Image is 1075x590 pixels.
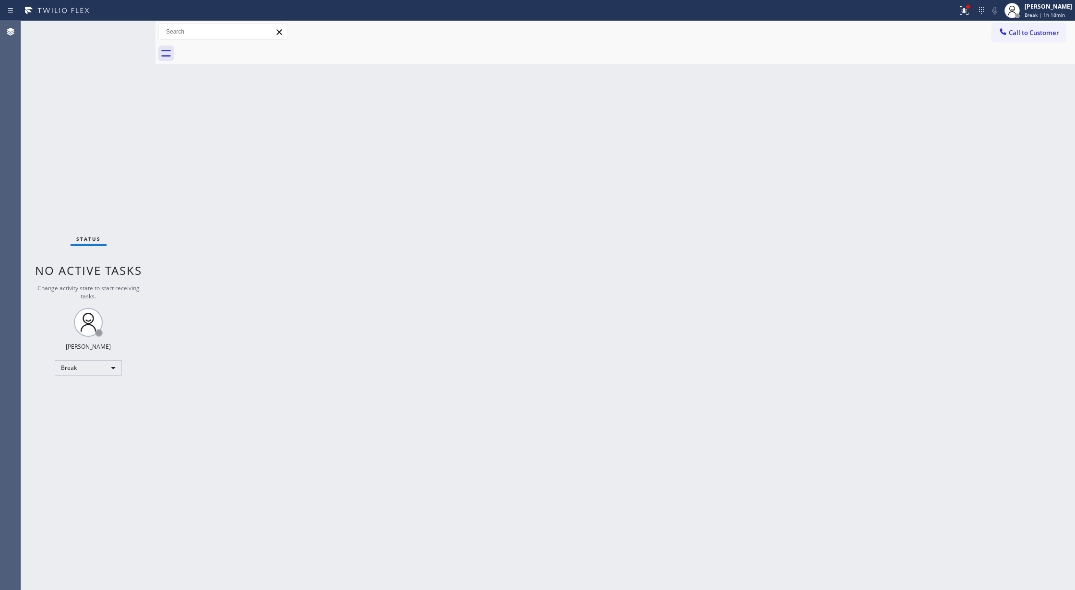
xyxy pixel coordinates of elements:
[76,236,101,242] span: Status
[35,262,142,278] span: No active tasks
[1025,12,1065,18] span: Break | 1h 18min
[66,342,111,351] div: [PERSON_NAME]
[159,24,287,39] input: Search
[1025,2,1072,11] div: [PERSON_NAME]
[37,284,140,300] span: Change activity state to start receiving tasks.
[992,24,1065,42] button: Call to Customer
[988,4,1002,17] button: Mute
[55,360,122,376] div: Break
[1009,28,1059,37] span: Call to Customer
